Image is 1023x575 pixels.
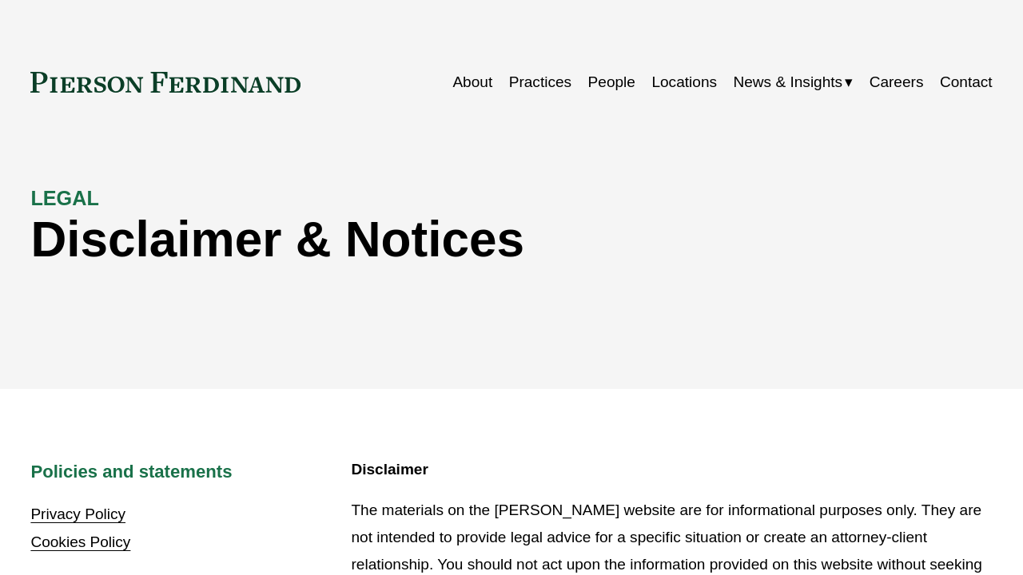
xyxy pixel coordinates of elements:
a: Contact [940,67,993,97]
strong: Policies and statements [30,462,232,482]
a: People [588,67,635,97]
span: News & Insights [733,69,842,96]
a: Careers [870,67,924,97]
a: Practices [509,67,571,97]
strong: LEGAL [30,187,98,209]
strong: Disclaimer [351,461,428,478]
a: Locations [651,67,717,97]
a: folder dropdown [733,67,853,97]
a: Privacy Policy [30,506,125,522]
a: About [452,67,492,97]
h1: Disclaimer & Notices [30,211,751,268]
a: Cookies Policy [30,533,130,550]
